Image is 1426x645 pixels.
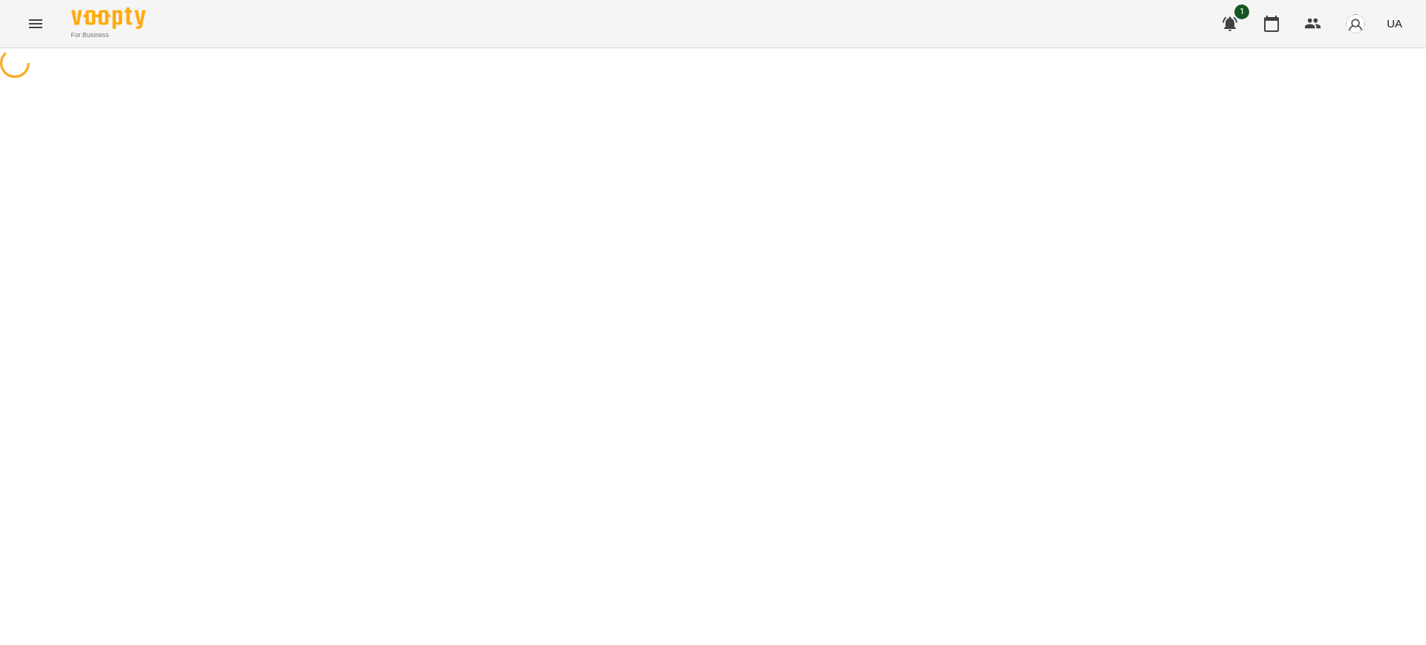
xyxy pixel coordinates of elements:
button: Menu [18,6,53,42]
span: UA [1387,16,1402,31]
span: For Business [71,30,146,40]
img: Voopty Logo [71,7,146,29]
img: avatar_s.png [1345,13,1366,34]
button: UA [1381,10,1408,37]
span: 1 [1234,4,1249,19]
